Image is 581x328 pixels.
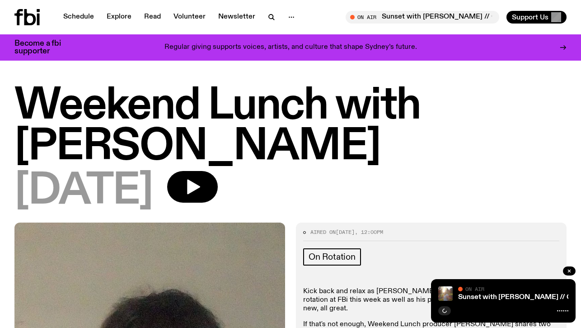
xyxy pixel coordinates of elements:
[14,86,567,167] h1: Weekend Lunch with [PERSON_NAME]
[346,11,499,24] button: On AirSunset with [PERSON_NAME] // Guest Mix: [PERSON_NAME]
[506,11,567,24] button: Support Us
[303,287,559,314] p: Kick back and relax as [PERSON_NAME] serves up the hottest tracks on rotation at FBi this week as...
[310,228,336,236] span: Aired on
[168,11,211,24] a: Volunteer
[512,13,548,21] span: Support Us
[465,286,484,292] span: On Air
[164,43,417,52] p: Regular giving supports voices, artists, and culture that shape Sydney’s future.
[213,11,261,24] a: Newsletter
[303,248,361,266] a: On Rotation
[139,11,166,24] a: Read
[309,252,356,262] span: On Rotation
[58,11,99,24] a: Schedule
[14,40,72,55] h3: Become a fbi supporter
[355,228,383,236] span: , 12:00pm
[101,11,137,24] a: Explore
[14,171,153,212] span: [DATE]
[336,228,355,236] span: [DATE]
